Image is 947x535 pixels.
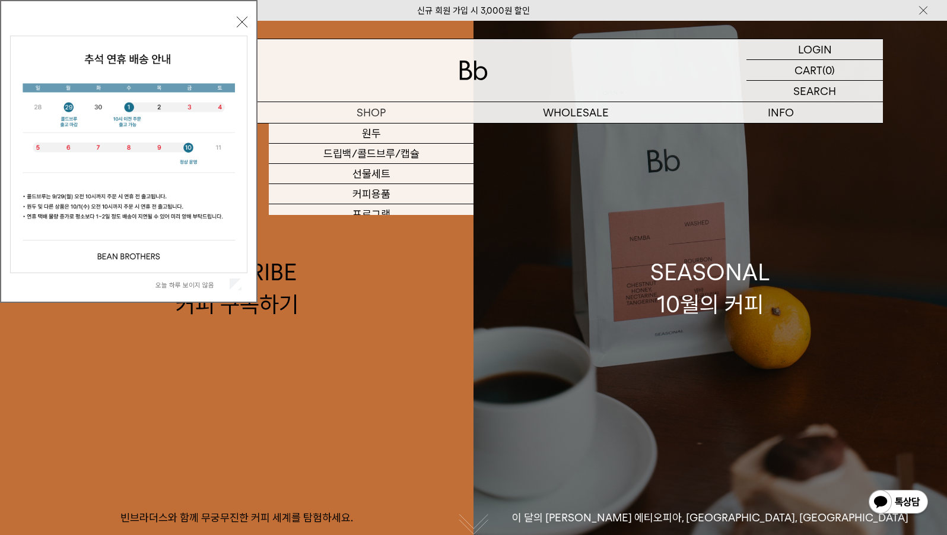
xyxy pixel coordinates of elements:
[793,81,836,102] p: SEARCH
[269,204,474,224] a: 프로그램
[417,5,530,16] a: 신규 회원 가입 시 3,000원 할인
[269,184,474,204] a: 커피용품
[822,60,835,80] p: (0)
[746,39,883,60] a: LOGIN
[269,124,474,144] a: 원두
[155,281,227,289] label: 오늘 하루 보이지 않음
[269,102,474,123] a: SHOP
[798,39,832,59] p: LOGIN
[650,257,770,319] div: SEASONAL 10월의 커피
[746,60,883,81] a: CART (0)
[269,144,474,164] a: 드립백/콜드브루/캡슐
[474,102,678,123] p: WHOLESALE
[474,511,947,525] p: 이 달의 [PERSON_NAME] 에티오피아, [GEOGRAPHIC_DATA], [GEOGRAPHIC_DATA]
[11,36,247,273] img: 5e4d662c6b1424087153c0055ceb1a13_140731.jpg
[237,17,247,27] button: 닫기
[867,489,929,517] img: 카카오톡 채널 1:1 채팅 버튼
[269,164,474,184] a: 선물세트
[459,61,488,80] img: 로고
[678,102,883,123] p: INFO
[795,60,822,80] p: CART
